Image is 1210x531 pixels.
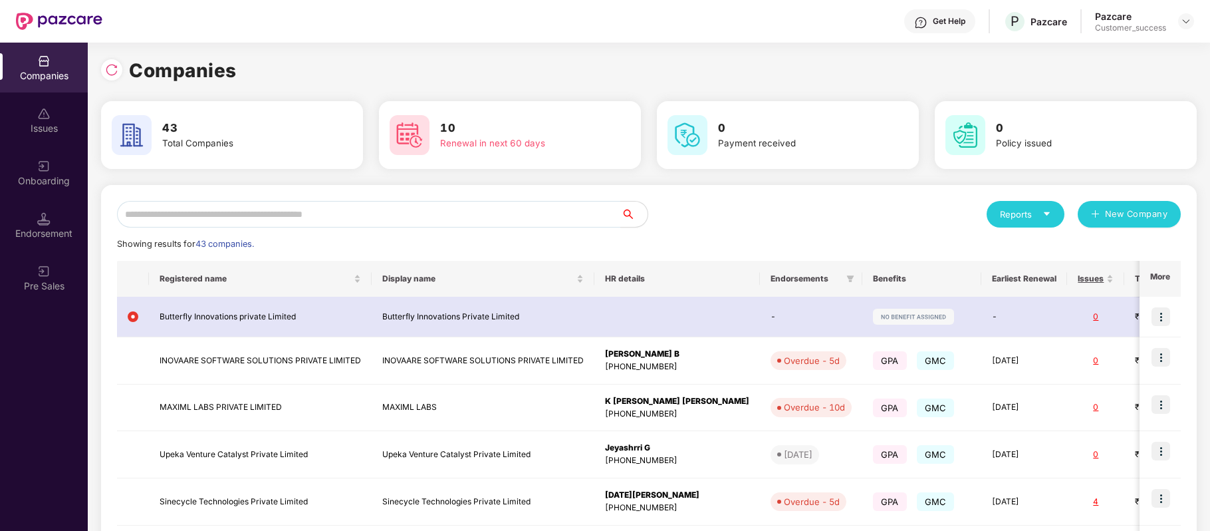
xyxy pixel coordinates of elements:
[105,63,118,77] img: svg+xml;base64,PHN2ZyBpZD0iUmVsb2FkLTMyeDMyIiB4bWxucz0iaHR0cDovL3d3dy53My5vcmcvMjAwMC9zdmciIHdpZH...
[1135,448,1201,461] div: ₹10,09,254
[760,297,862,337] td: -
[1067,261,1124,297] th: Issues
[372,337,594,385] td: INOVAARE SOFTWARE SOLUTIONS PRIVATE LIMITED
[605,348,749,361] div: [PERSON_NAME] B
[917,492,955,511] span: GMC
[1105,208,1168,221] span: New Company
[372,431,594,478] td: Upeka Venture Catalyst Private Limited
[981,337,1067,385] td: [DATE]
[862,261,981,297] th: Benefits
[784,354,840,367] div: Overdue - 5d
[620,201,648,228] button: search
[1151,348,1170,367] img: icon
[149,431,372,478] td: Upeka Venture Catalyst Private Limited
[605,408,749,421] div: [PHONE_NUMBER]
[933,16,965,27] div: Get Help
[37,55,51,68] img: svg+xml;base64,PHN2ZyBpZD0iQ29tcGFuaWVzIiB4bWxucz0iaHR0cDovL3d3dy53My5vcmcvMjAwMC9zdmciIHdpZHRoPS...
[917,351,955,370] span: GMC
[844,271,857,287] span: filter
[16,13,102,30] img: New Pazcare Logo
[605,454,749,467] div: [PHONE_NUMBER]
[1095,10,1166,23] div: Pazcare
[372,261,594,297] th: Display name
[1135,273,1191,284] span: Total Premium
[1078,496,1114,508] div: 4
[873,309,954,325] img: svg+xml;base64,PHN2ZyB4bWxucz0iaHR0cDovL3d3dy53My5vcmcvMjAwMC9zdmciIHdpZHRoPSIxMjIiIGhlaWdodD0iMj...
[917,399,955,417] span: GMC
[784,401,845,414] div: Overdue - 10d
[1135,355,1201,367] div: ₹31,50,715.64
[620,209,648,220] span: search
[667,115,707,155] img: svg+xml;base64,PHN2ZyB4bWxucz0iaHR0cDovL3d3dy53My5vcmcvMjAwMC9zdmciIHdpZHRoPSI2MCIgaGVpZ2h0PSI2MC...
[1151,442,1170,460] img: icon
[996,136,1153,150] div: Policy issued
[160,273,351,284] span: Registered name
[1135,311,1201,323] div: ₹0
[945,115,985,155] img: svg+xml;base64,PHN2ZyB4bWxucz0iaHR0cDovL3d3dy53My5vcmcvMjAwMC9zdmciIHdpZHRoPSI2MCIgaGVpZ2h0PSI2MC...
[1151,395,1170,414] img: icon
[372,297,594,337] td: Butterfly Innovations Private Limited
[784,448,812,461] div: [DATE]
[149,297,372,337] td: Butterfly Innovations private Limited
[37,212,51,226] img: svg+xml;base64,PHN2ZyB3aWR0aD0iMTQuNSIgaGVpZ2h0PSIxNC41IiB2aWV3Qm94PSIwIDAgMTYgMTYiIGZpbGw9Im5vbm...
[1078,355,1114,367] div: 0
[37,107,51,120] img: svg+xml;base64,PHN2ZyBpZD0iSXNzdWVzX2Rpc2FibGVkIiB4bWxucz0iaHR0cDovL3d3dy53My5vcmcvMjAwMC9zdmciIH...
[605,361,749,373] div: [PHONE_NUMBER]
[117,239,254,249] span: Showing results for
[37,265,51,278] img: svg+xml;base64,PHN2ZyB3aWR0aD0iMjAiIGhlaWdodD0iMjAiIHZpZXdCb3g9IjAgMCAyMCAyMCIgZmlsbD0ibm9uZSIgeG...
[390,115,429,155] img: svg+xml;base64,PHN2ZyB4bWxucz0iaHR0cDovL3d3dy53My5vcmcvMjAwMC9zdmciIHdpZHRoPSI2MCIgaGVpZ2h0PSI2MC...
[1091,210,1100,220] span: plus
[1078,401,1114,414] div: 0
[128,311,138,322] img: svg+xml;base64,PHN2ZyB4bWxucz0iaHR0cDovL3d3dy53My5vcmcvMjAwMC9zdmciIHdpZHRoPSIxMiIgaGVpZ2h0PSIxMi...
[1095,23,1166,33] div: Customer_success
[1042,210,1051,218] span: caret-down
[718,136,875,150] div: Payment received
[149,337,372,385] td: INOVAARE SOFTWARE SOLUTIONS PRIVATE LIMITED
[1135,496,1201,508] div: ₹27,46,657.68
[129,56,237,85] h1: Companies
[981,385,1067,432] td: [DATE]
[981,478,1067,526] td: [DATE]
[605,489,749,502] div: [DATE][PERSON_NAME]
[917,445,955,464] span: GMC
[112,115,152,155] img: svg+xml;base64,PHN2ZyB4bWxucz0iaHR0cDovL3d3dy53My5vcmcvMjAwMC9zdmciIHdpZHRoPSI2MCIgaGVpZ2h0PSI2MC...
[1000,208,1051,221] div: Reports
[372,385,594,432] td: MAXIML LABS
[162,136,319,150] div: Total Companies
[382,273,574,284] span: Display name
[1078,273,1104,284] span: Issues
[1151,307,1170,326] img: icon
[1078,448,1114,461] div: 0
[162,120,319,137] h3: 43
[440,120,597,137] h3: 10
[1151,489,1170,508] img: icon
[873,445,907,464] span: GPA
[195,239,254,249] span: 43 companies.
[873,492,907,511] span: GPA
[718,120,875,137] h3: 0
[1135,401,1201,414] div: ₹4,01,884.4
[914,16,927,29] img: svg+xml;base64,PHN2ZyBpZD0iSGVscC0zMngzMiIgeG1sbnM9Imh0dHA6Ly93d3cudzMub3JnLzIwMDAvc3ZnIiB3aWR0aD...
[37,160,51,173] img: svg+xml;base64,PHN2ZyB3aWR0aD0iMjAiIGhlaWdodD0iMjAiIHZpZXdCb3g9IjAgMCAyMCAyMCIgZmlsbD0ibm9uZSIgeG...
[1011,13,1019,29] span: P
[594,261,760,297] th: HR details
[873,351,907,370] span: GPA
[1140,261,1181,297] th: More
[372,478,594,526] td: Sinecycle Technologies Private Limited
[873,399,907,417] span: GPA
[771,273,841,284] span: Endorsements
[605,395,749,408] div: K [PERSON_NAME] [PERSON_NAME]
[149,261,372,297] th: Registered name
[440,136,597,150] div: Renewal in next 60 days
[784,495,840,508] div: Overdue - 5d
[846,275,854,283] span: filter
[149,478,372,526] td: Sinecycle Technologies Private Limited
[605,502,749,514] div: [PHONE_NUMBER]
[981,261,1067,297] th: Earliest Renewal
[996,120,1153,137] h3: 0
[149,385,372,432] td: MAXIML LABS PRIVATE LIMITED
[1078,311,1114,323] div: 0
[1078,201,1181,228] button: plusNew Company
[981,431,1067,478] td: [DATE]
[1181,16,1191,27] img: svg+xml;base64,PHN2ZyBpZD0iRHJvcGRvd24tMzJ4MzIiIHhtbG5zPSJodHRwOi8vd3d3LnczLm9yZy8yMDAwL3N2ZyIgd2...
